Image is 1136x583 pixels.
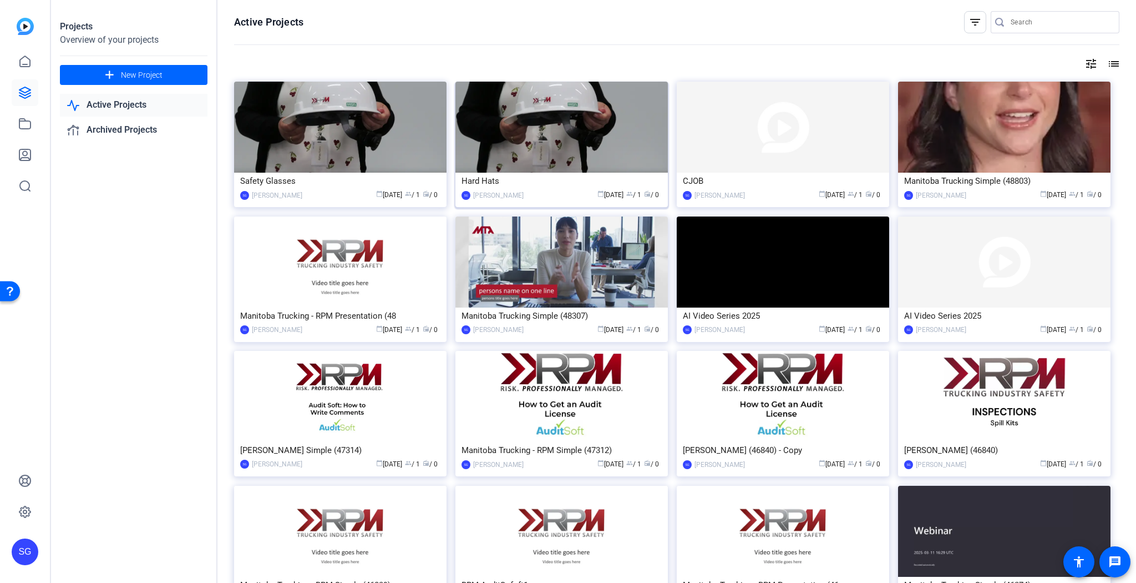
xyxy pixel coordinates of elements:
div: Hard Hats [461,173,662,189]
div: [PERSON_NAME] (46840) - Copy [683,442,883,459]
div: SG [461,460,470,469]
span: group [626,325,633,332]
span: group [1069,460,1076,466]
mat-icon: list [1106,57,1119,71]
span: radio [1087,460,1093,466]
div: AI Video Series 2025 [683,308,883,324]
span: radio [865,325,872,332]
div: SG [461,191,470,200]
div: [PERSON_NAME] Simple (47314) [240,442,440,459]
div: Manitoba Trucking Simple (48803) [904,173,1104,189]
span: calendar_today [1040,460,1047,466]
span: / 0 [1087,326,1102,334]
div: SG [240,191,249,200]
span: [DATE] [597,326,623,334]
div: [PERSON_NAME] [252,190,302,201]
div: Overview of your projects [60,33,207,47]
span: calendar_today [819,325,825,332]
span: / 1 [1069,460,1084,468]
div: [PERSON_NAME] [473,190,524,201]
span: calendar_today [376,190,383,197]
div: SG [240,460,249,469]
span: radio [865,460,872,466]
span: calendar_today [819,460,825,466]
img: blue-gradient.svg [17,18,34,35]
mat-icon: add [103,68,116,82]
a: Archived Projects [60,119,207,142]
span: [DATE] [819,191,845,199]
span: / 0 [423,326,438,334]
span: / 1 [1069,326,1084,334]
span: / 1 [405,460,420,468]
span: / 0 [1087,460,1102,468]
span: / 0 [865,191,880,199]
span: radio [1087,325,1093,332]
span: / 1 [848,326,863,334]
span: [DATE] [819,460,845,468]
div: [PERSON_NAME] [694,459,745,470]
div: SG [904,460,913,469]
span: group [1069,325,1076,332]
div: [PERSON_NAME] [916,324,966,335]
div: Manitoba Trucking - RPM Presentation (48 [240,308,440,324]
span: radio [1087,190,1093,197]
div: [PERSON_NAME] [916,190,966,201]
span: / 0 [865,326,880,334]
div: SG [904,325,913,334]
div: SG [12,539,38,565]
span: group [626,460,633,466]
span: / 1 [1069,191,1084,199]
input: Search [1011,16,1110,29]
span: group [405,190,412,197]
div: Projects [60,20,207,33]
span: group [1069,190,1076,197]
span: [DATE] [1040,460,1066,468]
span: radio [644,460,651,466]
span: New Project [121,69,163,81]
span: calendar_today [597,190,604,197]
span: calendar_today [1040,325,1047,332]
span: [DATE] [597,460,623,468]
div: CJOB [683,173,883,189]
span: / 0 [644,326,659,334]
span: / 1 [405,326,420,334]
span: calendar_today [597,325,604,332]
div: SG [683,191,692,200]
span: / 1 [848,460,863,468]
div: SG [683,325,692,334]
div: [PERSON_NAME] [473,324,524,335]
span: calendar_today [819,190,825,197]
span: / 1 [626,460,641,468]
div: [PERSON_NAME] [694,190,745,201]
span: [DATE] [376,460,402,468]
span: radio [423,190,429,197]
div: [PERSON_NAME] [252,324,302,335]
div: [PERSON_NAME] [473,459,524,470]
span: / 0 [423,460,438,468]
span: / 0 [644,191,659,199]
span: / 1 [405,191,420,199]
span: radio [644,190,651,197]
span: group [405,460,412,466]
div: [PERSON_NAME] [252,459,302,470]
div: Safety Glasses [240,173,440,189]
span: calendar_today [597,460,604,466]
span: radio [423,460,429,466]
span: [DATE] [1040,191,1066,199]
span: [DATE] [597,191,623,199]
mat-icon: filter_list [968,16,982,29]
span: radio [865,190,872,197]
span: group [626,190,633,197]
div: [PERSON_NAME] (46840) [904,442,1104,459]
a: Active Projects [60,94,207,117]
span: group [848,190,854,197]
div: SG [683,460,692,469]
span: radio [644,325,651,332]
span: calendar_today [376,325,383,332]
mat-icon: accessibility [1072,555,1086,569]
div: SG [461,325,470,334]
div: [PERSON_NAME] [916,459,966,470]
mat-icon: message [1108,555,1122,569]
span: calendar_today [376,460,383,466]
button: New Project [60,65,207,85]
